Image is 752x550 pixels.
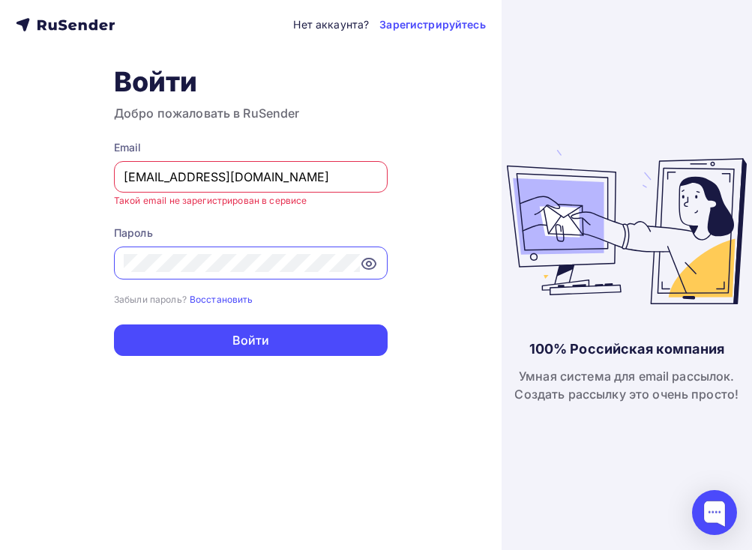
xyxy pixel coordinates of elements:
[114,104,388,122] h3: Добро пожаловать в RuSender
[379,17,485,32] a: Зарегистрируйтесь
[514,367,739,403] div: Умная система для email рассылок. Создать рассылку это очень просто!
[529,340,724,358] div: 100% Российская компания
[114,195,307,206] small: Такой email не зарегистрирован в сервисе
[124,168,378,186] input: Укажите свой email
[114,226,388,241] div: Пароль
[114,65,388,98] h1: Войти
[190,294,253,305] small: Восстановить
[114,140,388,155] div: Email
[114,324,388,356] button: Войти
[293,17,369,32] div: Нет аккаунта?
[190,292,253,305] a: Восстановить
[114,294,187,305] small: Забыли пароль?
